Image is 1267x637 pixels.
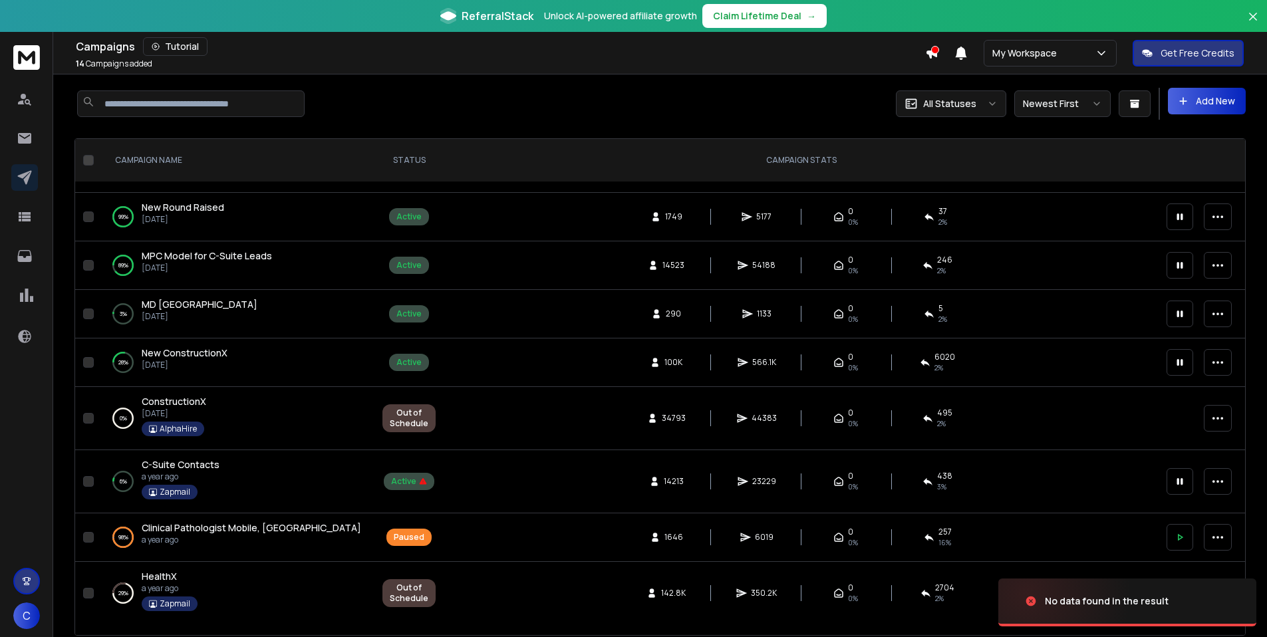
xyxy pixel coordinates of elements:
span: C [13,602,40,629]
p: a year ago [142,471,219,482]
div: Active [391,476,427,487]
span: 0 [848,255,853,265]
span: 495 [937,408,952,418]
span: 14213 [664,476,684,487]
td: 29%HealthXa year agoZapmail [99,562,374,625]
p: a year ago [142,583,198,594]
td: 89%MPC Model for C-Suite Leads[DATE] [99,241,374,290]
a: C-Suite Contacts [142,458,219,471]
p: My Workspace [992,47,1062,60]
span: 0% [848,265,858,276]
span: 37 [938,206,947,217]
span: 0% [848,217,858,227]
span: 44383 [752,413,777,424]
span: 1749 [665,211,682,222]
span: 6019 [755,532,774,543]
a: MD [GEOGRAPHIC_DATA] [142,298,257,311]
span: 54188 [752,260,775,271]
p: a year ago [142,535,361,545]
span: 14 [76,58,84,69]
p: 98 % [118,531,128,544]
span: 3 % [937,481,946,492]
span: 2 % [937,265,946,276]
a: Clinical Pathologist Mobile, [GEOGRAPHIC_DATA] [142,521,361,535]
p: Get Free Credits [1161,47,1234,60]
div: Active [396,357,422,368]
span: 1646 [664,532,683,543]
button: Add New [1168,88,1246,114]
span: ReferralStack [462,8,533,24]
span: 5 [938,303,943,314]
button: Tutorial [143,37,208,56]
span: 1133 [757,309,772,319]
span: 257 [938,527,952,537]
a: MPC Model for C-Suite Leads [142,249,272,263]
p: All Statuses [923,97,976,110]
div: No data found in the result [1045,594,1169,608]
td: 3%MD [GEOGRAPHIC_DATA][DATE] [99,290,374,338]
span: 0 [848,206,853,217]
span: 0% [848,481,858,492]
span: 0 [848,352,853,362]
a: HealthX [142,570,177,583]
div: Active [396,211,422,222]
span: 16 % [938,537,951,548]
span: 0% [848,362,858,373]
div: Campaigns [76,37,925,56]
p: Unlock AI-powered affiliate growth [544,9,697,23]
span: 2 % [935,593,944,604]
p: [DATE] [142,214,224,225]
p: AlphaHire [160,424,197,434]
button: Get Free Credits [1133,40,1244,66]
td: 6%C-Suite Contactsa year agoZapmail [99,450,374,513]
span: 2 % [938,314,947,324]
button: Newest First [1014,90,1111,117]
span: 290 [666,309,681,319]
span: 0% [848,418,858,429]
a: ConstructionX [142,395,206,408]
span: 100K [664,357,682,368]
span: 0 [848,408,853,418]
p: Zapmail [160,598,190,609]
span: 5177 [756,211,772,222]
p: 99 % [118,210,128,223]
span: 0 [848,582,853,593]
img: image [998,565,1131,637]
div: Out of Schedule [390,408,428,429]
span: New ConstructionX [142,346,227,359]
span: 142.8K [661,588,686,598]
span: 350.2K [751,588,777,598]
span: 0 [848,471,853,481]
p: 6 % [120,475,127,488]
span: 0 [848,303,853,314]
p: 28 % [118,356,128,369]
p: 29 % [118,586,128,600]
a: New Round Raised [142,201,224,214]
span: 2 % [937,418,946,429]
div: Active [396,309,422,319]
span: 2 % [938,217,947,227]
span: 6020 [934,352,955,362]
p: 3 % [120,307,127,320]
p: Zapmail [160,487,190,497]
td: 28%New ConstructionX[DATE] [99,338,374,387]
span: 246 [937,255,952,265]
span: 2704 [935,582,954,593]
span: 438 [937,471,952,481]
th: CAMPAIGN STATS [444,139,1159,182]
td: 0%ConstructionX[DATE]AlphaHire [99,387,374,450]
td: 99%New Round Raised[DATE] [99,193,374,241]
p: 89 % [118,259,128,272]
span: 14523 [662,260,684,271]
span: New Round Raised [142,201,224,213]
button: Close banner [1244,8,1262,40]
span: 0 [848,527,853,537]
div: Paused [394,532,424,543]
th: STATUS [374,139,444,182]
span: → [807,9,816,23]
span: 0% [848,314,858,324]
span: MPC Model for C-Suite Leads [142,249,272,262]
